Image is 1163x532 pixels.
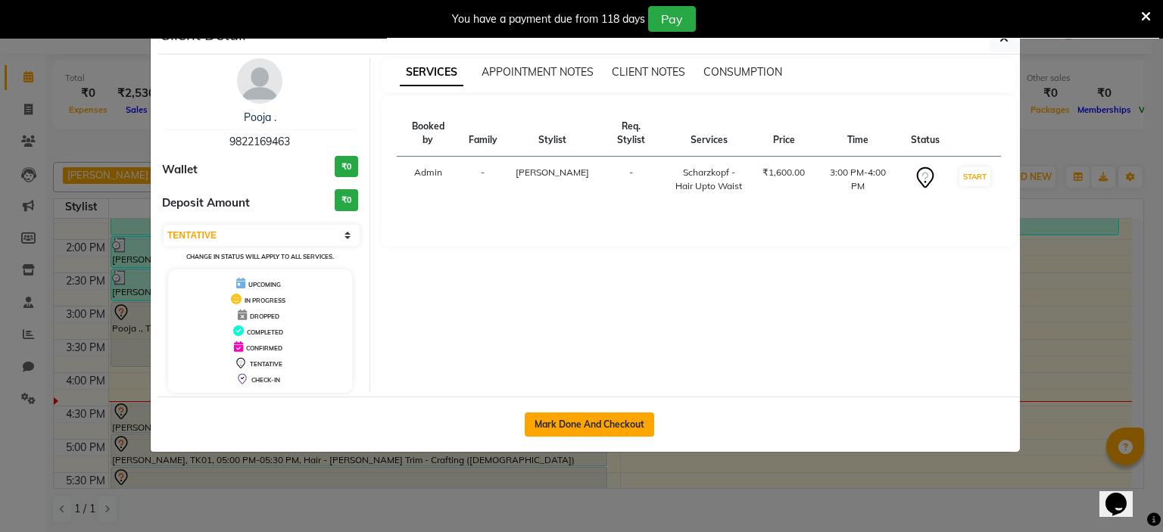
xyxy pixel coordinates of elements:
[186,253,334,260] small: Change in status will apply to all services.
[251,376,280,384] span: CHECK-IN
[229,135,290,148] span: 9822169463
[482,65,594,79] span: APPOINTMENT NOTES
[335,156,358,178] h3: ₹0
[237,58,282,104] img: avatar
[814,157,902,203] td: 3:00 PM-4:00 PM
[612,65,685,79] span: CLIENT NOTES
[598,110,665,157] th: Req. Stylist
[959,167,990,186] button: START
[648,6,696,32] button: Pay
[162,161,198,179] span: Wallet
[673,166,744,193] div: Scharzkopf - Hair Upto Waist
[762,166,805,179] div: ₹1,600.00
[162,194,250,212] span: Deposit Amount
[516,166,589,178] span: [PERSON_NAME]
[247,328,283,336] span: COMPLETED
[814,110,902,157] th: Time
[248,281,281,288] span: UPCOMING
[753,110,814,157] th: Price
[598,157,665,203] td: -
[335,189,358,211] h3: ₹0
[250,360,282,368] span: TENTATIVE
[1099,471,1148,517] iframe: chat widget
[703,65,782,79] span: CONSUMPTION
[250,313,279,320] span: DROPPED
[400,59,463,86] span: SERVICES
[246,344,282,352] span: CONFIRMED
[460,157,507,203] td: -
[460,110,507,157] th: Family
[397,157,460,203] td: Admin
[507,110,598,157] th: Stylist
[397,110,460,157] th: Booked by
[664,110,753,157] th: Services
[245,297,285,304] span: IN PROGRESS
[244,110,276,124] a: Pooja .
[525,412,654,437] button: Mark Done And Checkout
[902,110,949,157] th: Status
[452,11,645,27] div: You have a payment due from 118 days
